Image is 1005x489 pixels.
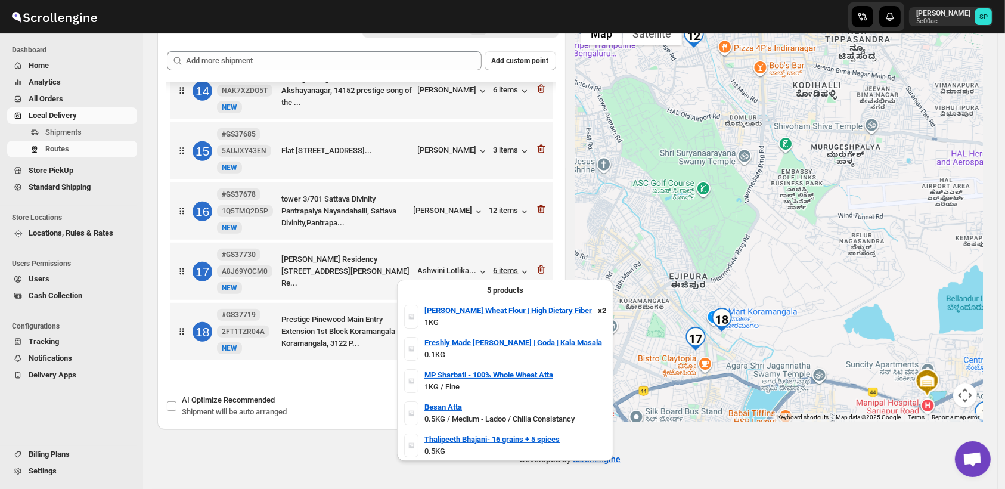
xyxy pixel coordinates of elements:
[777,413,829,422] button: Keyboard shortcuts
[193,262,212,281] div: 17
[29,337,59,346] span: Tracking
[182,407,287,416] span: Shipment will be auto arranged
[979,13,988,21] text: SP
[492,56,549,66] span: Add custom point
[157,42,566,371] div: Selected Shipments
[682,24,706,48] div: 12
[485,51,556,70] button: Add custom point
[7,74,137,91] button: Analytics
[170,303,553,360] div: 18#GS377192FT1TZR04ANEWPrestige Pinewood Main Entry Extension 1st Block Koramangala Koramangala, ...
[222,206,268,216] span: 1Q5TMQ2D5P
[424,338,602,347] b: Freshly Made [PERSON_NAME] | Goda | Kala Masala
[45,128,82,137] span: Shipments
[222,190,256,199] b: #GS37678
[932,414,979,420] a: Report a map error
[424,381,606,393] p: 1KG / Fine
[424,401,462,413] a: Besan Atta
[222,163,237,172] span: NEW
[186,51,482,70] input: Add more shipment
[281,193,409,229] div: tower 3/701 Sattava Divinity Pantrapalya Nayandahalli, Sattava Divinity,Pantrapa...
[12,259,137,268] span: Users Permissions
[193,202,212,221] div: 16
[7,271,137,287] button: Users
[424,305,592,317] a: [PERSON_NAME] Wheat Flour | High Dietary Fiber
[222,250,256,259] b: #GS37730
[424,306,592,315] b: [PERSON_NAME] Wheat Flour | High Dietary Fiber
[182,395,275,404] span: AI Optimize
[170,122,553,179] div: 15#GS376855AUJXY43ENNEWFlat [STREET_ADDRESS]...[PERSON_NAME]3 items
[170,62,553,119] div: 14#GS37688NAK7XZDO5TNEWPrestige Song of the South Yelenahalli Akshayanagar, 14152 prestige song o...
[424,349,606,361] p: 0.1KG
[598,306,606,315] strong: x 2
[222,146,266,156] span: 5AUJXY43EN
[222,224,237,232] span: NEW
[836,414,901,420] span: Map data ©2025 Google
[975,8,992,25] span: Sulakshana Pundle
[29,354,72,363] span: Notifications
[424,445,606,457] p: 0.5KG
[623,21,682,45] button: Show satellite imagery
[494,85,531,97] button: 6 items
[418,85,489,97] div: [PERSON_NAME]
[222,103,237,112] span: NEW
[222,327,265,336] span: 2FT1TZR04A
[193,141,212,161] div: 15
[955,441,991,477] div: Open chat
[222,311,256,319] b: #GS37719
[29,228,113,237] span: Locations, Rules & Rates
[7,287,137,304] button: Cash Collection
[424,370,553,379] b: MP Sharbati - 100% Whole Wheat Atta
[710,308,734,332] div: 18
[7,333,137,350] button: Tracking
[7,141,137,157] button: Routes
[7,91,137,107] button: All Orders
[281,145,413,157] div: Flat [STREET_ADDRESS]...
[10,2,99,32] img: ScrollEngine
[494,146,531,157] div: 3 items
[953,383,977,407] button: Map camera controls
[7,367,137,383] button: Delivery Apps
[7,446,137,463] button: Billing Plans
[909,7,993,26] button: User menu
[908,414,925,420] a: Terms (opens in new tab)
[424,403,462,411] b: Besan Atta
[29,291,82,300] span: Cash Collection
[45,144,69,153] span: Routes
[222,344,237,352] span: NEW
[29,111,77,120] span: Local Delivery
[424,413,606,425] p: 0.5KG / Medium - Ladoo / Chilla Consistancy
[281,73,413,109] div: Prestige Song of the South Yelenahalli Akshayanagar, 14152 prestige song of the ...
[29,94,63,103] span: All Orders
[581,21,623,45] button: Show street map
[7,124,137,141] button: Shipments
[222,284,237,292] span: NEW
[222,267,268,276] span: A8J69YOCM0
[29,166,73,175] span: Store PickUp
[224,395,275,404] span: Recommended
[418,266,477,275] div: Ashwini Lotlika...
[222,130,256,138] b: #GS37685
[489,206,531,218] button: 12 items
[418,146,489,157] button: [PERSON_NAME]
[12,45,137,55] span: Dashboard
[29,182,91,191] span: Standard Shipping
[404,284,606,296] div: 5 products
[424,369,553,381] a: MP Sharbati - 100% Whole Wheat Atta
[414,206,485,218] button: [PERSON_NAME]
[12,213,137,222] span: Store Locations
[29,274,49,283] span: Users
[170,182,553,240] div: 16#GS376781Q5TMQ2D5PNEWtower 3/701 Sattava Divinity Pantrapalya Nayandahalli, Sattava Divinity,Pa...
[424,435,560,444] b: Thalipeeth Bhajani- 16 grains + 5 spices
[494,266,531,278] button: 6 items
[916,8,970,18] p: [PERSON_NAME]
[29,466,57,475] span: Settings
[7,350,137,367] button: Notifications
[7,225,137,242] button: Locations, Rules & Rates
[281,253,413,289] div: [PERSON_NAME] Residency [STREET_ADDRESS][PERSON_NAME] Re...
[170,243,553,300] div: 17#GS37730A8J69YOCM0NEW[PERSON_NAME] Residency [STREET_ADDRESS][PERSON_NAME] Re...Ashwini Lotlika...
[424,317,606,329] p: 1KG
